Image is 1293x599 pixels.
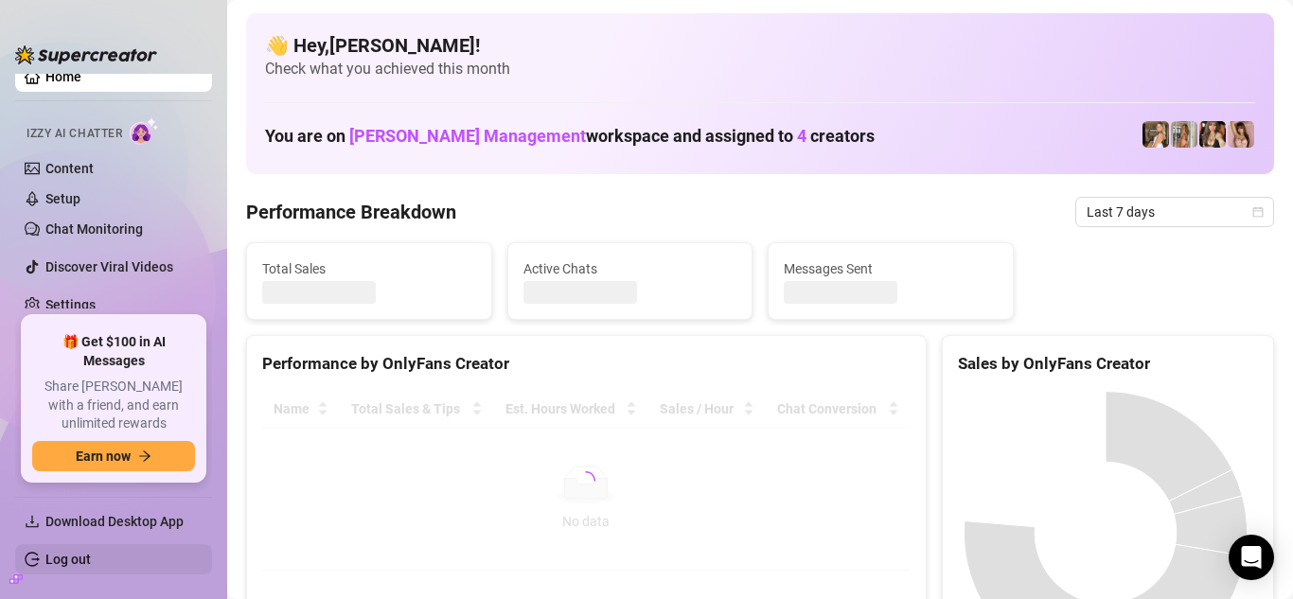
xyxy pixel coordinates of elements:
[138,449,151,463] span: arrow-right
[32,441,195,471] button: Earn nowarrow-right
[45,552,91,567] a: Log out
[265,59,1255,79] span: Check what you achieved this month
[784,258,998,279] span: Messages Sent
[27,125,122,143] span: Izzy AI Chatter
[262,258,476,279] span: Total Sales
[523,258,737,279] span: Active Chats
[349,126,586,146] span: [PERSON_NAME] Management
[1228,121,1254,148] img: Runa
[1087,198,1263,226] span: Last 7 days
[32,333,195,370] span: 🎁 Get $100 in AI Messages
[262,351,911,377] div: Performance by OnlyFans Creator
[958,351,1258,377] div: Sales by OnlyFans Creator
[45,221,143,237] a: Chat Monitoring
[1171,121,1197,148] img: Sav
[32,378,195,433] span: Share [PERSON_NAME] with a friend, and earn unlimited rewards
[265,126,875,147] h1: You are on workspace and assigned to creators
[25,514,40,529] span: download
[76,449,131,464] span: Earn now
[130,117,159,145] img: AI Chatter
[9,573,23,586] span: build
[265,32,1255,59] h4: 👋 Hey, [PERSON_NAME] !
[797,126,806,146] span: 4
[45,259,173,274] a: Discover Viral Videos
[45,191,80,206] a: Setup
[45,514,184,529] span: Download Desktop App
[1252,206,1264,218] span: calendar
[45,161,94,176] a: Content
[1142,121,1169,148] img: Charli
[45,69,81,84] a: Home
[1229,535,1274,580] div: Open Intercom Messenger
[246,199,456,225] h4: Performance Breakdown
[576,470,596,491] span: loading
[15,45,157,64] img: logo-BBDzfeDw.svg
[1199,121,1226,148] img: Runa
[45,297,96,312] a: Settings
